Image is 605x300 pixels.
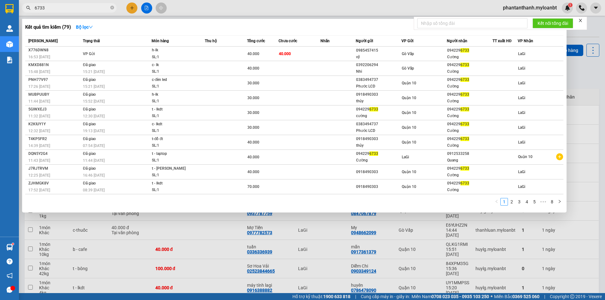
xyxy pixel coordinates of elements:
[447,136,492,142] div: 094229
[356,113,401,119] div: cường
[556,198,563,206] button: right
[28,158,50,163] span: 11:43 [DATE]
[549,198,556,205] a: 8
[460,166,469,171] span: 6733
[6,41,13,48] img: warehouse-icon
[28,106,81,113] div: 5GIWXEJ3
[447,39,467,43] span: Người nhận
[152,121,199,128] div: c- lkdt
[356,98,401,105] div: thủy
[247,170,259,174] span: 40.000
[28,99,50,104] span: 11:44 [DATE]
[247,39,265,43] span: Tổng cước
[28,121,81,127] div: K2KIUY1Y
[83,84,105,89] span: 15:21 [DATE]
[402,110,416,115] span: Quận 10
[152,54,199,61] div: SL: 1
[402,66,414,71] span: Gò Vấp
[447,47,492,54] div: 094229
[447,157,492,164] div: Quang
[518,66,525,71] span: LaGi
[493,198,500,206] button: left
[356,47,401,54] div: 0985457415
[7,258,13,264] span: question-circle
[501,198,508,205] a: 1
[247,66,259,71] span: 40.000
[7,273,13,279] span: notification
[356,76,401,83] div: 0383494737
[356,121,401,127] div: 0383494737
[402,140,416,144] span: Quận 10
[7,287,13,293] span: message
[83,122,96,126] span: Đã giao
[6,244,13,251] img: warehouse-icon
[28,70,50,74] span: 15:48 [DATE]
[28,39,58,43] span: [PERSON_NAME]
[356,157,401,164] div: Cường
[447,187,492,193] div: Cường
[83,39,100,43] span: Trạng thái
[152,127,199,134] div: SL: 1
[447,68,492,75] div: Cường
[28,150,81,157] div: DQN5Y2G4
[152,47,199,54] div: h-lk
[369,107,378,111] span: 6733
[28,62,81,68] div: KMXD881N
[35,4,109,11] input: Tìm tên, số ĐT hoặc mã đơn
[83,107,96,111] span: Đã giao
[247,155,259,159] span: 40.000
[460,181,469,185] span: 6733
[460,48,469,53] span: 6733
[460,137,469,141] span: 6733
[356,54,401,60] div: vỹ
[83,158,105,163] span: 11:44 [DATE]
[460,77,469,82] span: 6733
[247,184,259,189] span: 70.000
[356,106,401,113] div: 094229
[518,125,525,130] span: LaGi
[556,153,563,160] span: plus-circle
[152,62,199,69] div: c- lk
[12,243,14,245] sup: 1
[152,83,199,90] div: SL: 1
[152,98,199,105] div: SL: 1
[356,142,401,149] div: thủy
[28,91,81,98] div: MUBPUUBY
[447,76,492,83] div: 094229
[518,81,525,85] span: LaGi
[356,62,401,68] div: 0392206294
[83,173,105,178] span: 16:46 [DATE]
[83,129,105,133] span: 19:13 [DATE]
[460,63,469,67] span: 6733
[460,107,469,111] span: 6733
[152,157,199,164] div: SL: 1
[76,25,93,30] strong: Bộ lọc
[28,129,50,133] span: 12:32 [DATE]
[356,91,401,98] div: 0918490303
[518,184,525,189] span: LaGi
[531,198,538,206] li: 5
[460,92,469,97] span: 6733
[447,150,492,157] div: 0912533258
[28,47,81,54] div: X776DWN8
[523,198,530,205] a: 4
[548,198,556,206] li: 8
[205,39,217,43] span: Thu hộ
[6,57,13,63] img: solution-icon
[447,83,492,90] div: Cường
[447,98,492,105] div: Cường
[447,165,492,172] div: 094229
[356,169,401,175] div: 0918490303
[83,137,96,141] span: Đã giao
[447,180,492,187] div: 094229
[5,4,14,14] img: logo-vxr
[152,91,199,98] div: h-lk
[518,170,525,174] span: LaGi
[493,39,512,43] span: TT xuất HĐ
[83,70,105,74] span: 15:21 [DATE]
[152,113,199,120] div: SL: 1
[152,150,199,157] div: t - laptop
[28,114,50,118] span: 11:32 [DATE]
[538,198,548,206] span: •••
[518,140,525,144] span: LaGi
